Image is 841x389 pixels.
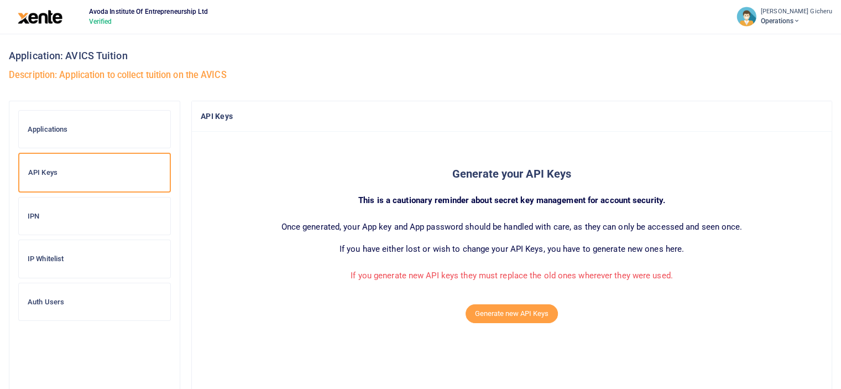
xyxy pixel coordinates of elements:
[85,7,212,17] span: Avoda Institute Of Entrepreneurship Ltd
[466,304,558,323] button: Generate new API Keys
[201,194,823,207] p: This is a cautionary reminder about secret key management for account security.
[28,298,161,307] h6: Auth Users
[9,48,832,64] h3: Application: AVICS Tuition
[201,220,823,234] p: Once generated, your App key and App password should be handled with care, as they can only be ac...
[85,17,212,27] span: Verified
[201,110,823,122] h4: API Keys
[18,12,62,20] a: logo-large logo-large
[736,7,756,27] img: profile-user
[761,7,832,17] small: [PERSON_NAME] Gicheru
[761,16,832,26] span: Operations
[28,255,161,263] h6: IP Whitelist
[18,240,171,278] a: IP Whitelist
[18,153,171,193] a: API Keys
[9,70,832,81] h5: Description: Application to collect tuition on the AVICS
[736,7,832,27] a: profile-user [PERSON_NAME] Gicheru Operations
[18,10,62,24] img: logo-large
[28,212,161,221] h6: IPN
[201,167,823,180] h5: Generate your API Keys
[18,110,171,149] a: Applications
[18,283,171,321] a: Auth Users
[201,242,823,256] p: If you have either lost or wish to change your API Keys, you have to generate new ones here.
[28,168,161,177] h6: API Keys
[201,269,823,282] p: If you generate new API keys they must replace the old ones wherever they were used.
[28,125,161,134] h6: Applications
[18,197,171,236] a: IPN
